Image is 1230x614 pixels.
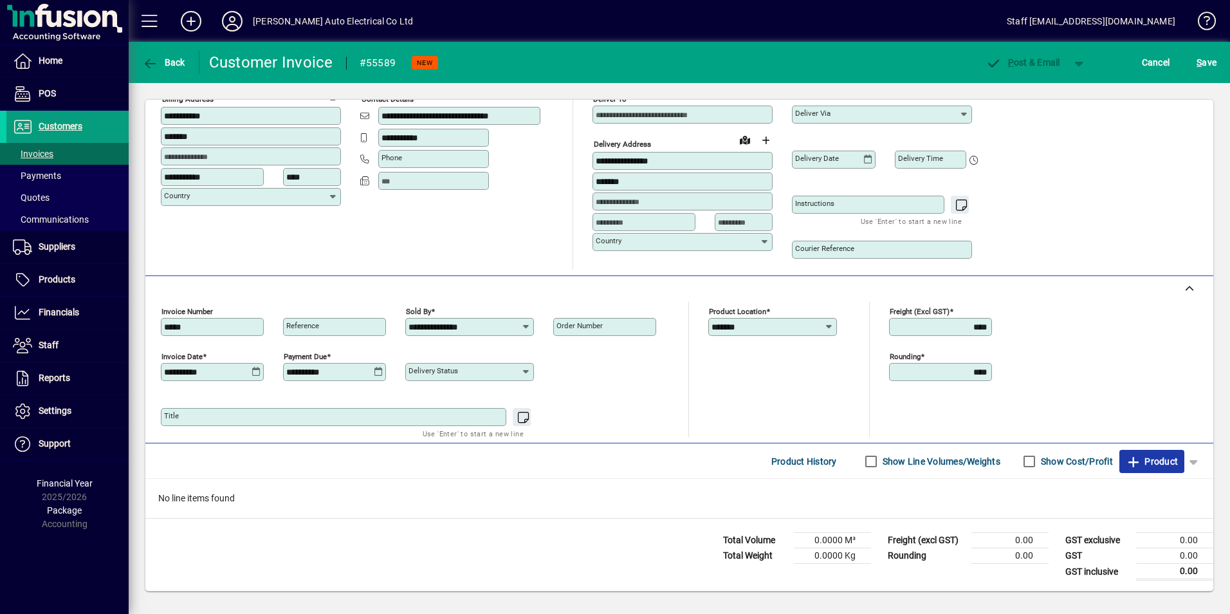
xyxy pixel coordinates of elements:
a: Payments [6,165,129,187]
mat-label: Product location [709,307,766,316]
mat-label: Instructions [795,199,834,208]
span: Cancel [1142,52,1170,73]
mat-label: Payment due [284,352,327,361]
span: Invoices [13,149,53,159]
button: Cancel [1139,51,1173,74]
a: Products [6,264,129,296]
a: Home [6,45,129,77]
button: Product History [766,450,842,473]
td: Rounding [881,548,971,564]
mat-label: Title [164,411,179,420]
td: GST inclusive [1059,564,1136,580]
button: Copy to Delivery address [324,85,344,106]
td: Total Volume [717,533,794,548]
span: ost & Email [986,57,1060,68]
span: S [1197,57,1202,68]
a: Support [6,428,129,460]
mat-label: Sold by [406,307,431,316]
mat-label: Delivery date [795,154,839,163]
a: Suppliers [6,231,129,263]
a: Invoices [6,143,129,165]
button: Post & Email [979,51,1067,74]
td: Total Weight [717,548,794,564]
span: Product [1126,451,1178,472]
span: Staff [39,340,59,350]
a: Quotes [6,187,129,209]
td: 0.0000 M³ [794,533,871,548]
a: Financials [6,297,129,329]
mat-label: Invoice date [161,352,203,361]
span: Settings [39,405,71,416]
div: Staff [EMAIL_ADDRESS][DOMAIN_NAME] [1007,11,1175,32]
a: Communications [6,209,129,230]
button: Back [139,51,188,74]
td: 0.00 [1136,533,1213,548]
mat-label: Reference [286,321,319,330]
span: Package [47,505,82,516]
span: Payments [13,171,61,181]
span: Customers [39,121,82,131]
td: 0.0000 Kg [794,548,871,564]
span: Product History [771,451,837,472]
span: POS [39,88,56,98]
div: [PERSON_NAME] Auto Electrical Co Ltd [253,11,413,32]
button: Choose address [755,130,776,151]
td: 0.00 [971,533,1049,548]
span: Back [142,57,185,68]
button: Add [170,10,212,33]
span: Quotes [13,192,50,203]
span: Financials [39,307,79,317]
mat-label: Phone [381,153,402,162]
span: Financial Year [37,478,93,488]
td: 0.00 [971,548,1049,564]
label: Show Cost/Profit [1038,455,1113,468]
mat-hint: Use 'Enter' to start a new line [423,426,524,441]
mat-label: Freight (excl GST) [890,307,950,316]
mat-label: Deliver via [795,109,831,118]
mat-label: Order number [556,321,603,330]
a: Settings [6,395,129,427]
a: View on map [303,84,324,105]
td: Freight (excl GST) [881,533,971,548]
span: Products [39,274,75,284]
button: Product [1119,450,1184,473]
span: Communications [13,214,89,225]
span: ave [1197,52,1216,73]
span: NEW [417,59,433,67]
label: Show Line Volumes/Weights [880,455,1000,468]
div: Customer Invoice [209,52,333,73]
app-page-header-button: Back [129,51,199,74]
td: 0.00 [1136,548,1213,564]
td: GST exclusive [1059,533,1136,548]
div: #55589 [360,53,396,73]
mat-label: Delivery status [408,366,458,375]
mat-label: Country [164,191,190,200]
button: Save [1193,51,1220,74]
span: Suppliers [39,241,75,252]
mat-label: Delivery time [898,154,943,163]
a: Staff [6,330,129,362]
mat-label: Country [596,236,621,245]
span: P [1008,57,1014,68]
a: Knowledge Base [1188,3,1214,44]
mat-label: Invoice number [161,307,213,316]
td: GST [1059,548,1136,564]
td: 0.00 [1136,564,1213,580]
mat-label: Courier Reference [795,244,854,253]
a: View on map [735,129,755,150]
span: Reports [39,373,70,383]
button: Profile [212,10,253,33]
mat-label: Rounding [890,352,921,361]
a: POS [6,78,129,110]
span: Home [39,55,62,66]
span: Support [39,438,71,449]
a: Reports [6,362,129,395]
mat-hint: Use 'Enter' to start a new line [861,214,962,228]
div: No line items found [145,479,1213,518]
